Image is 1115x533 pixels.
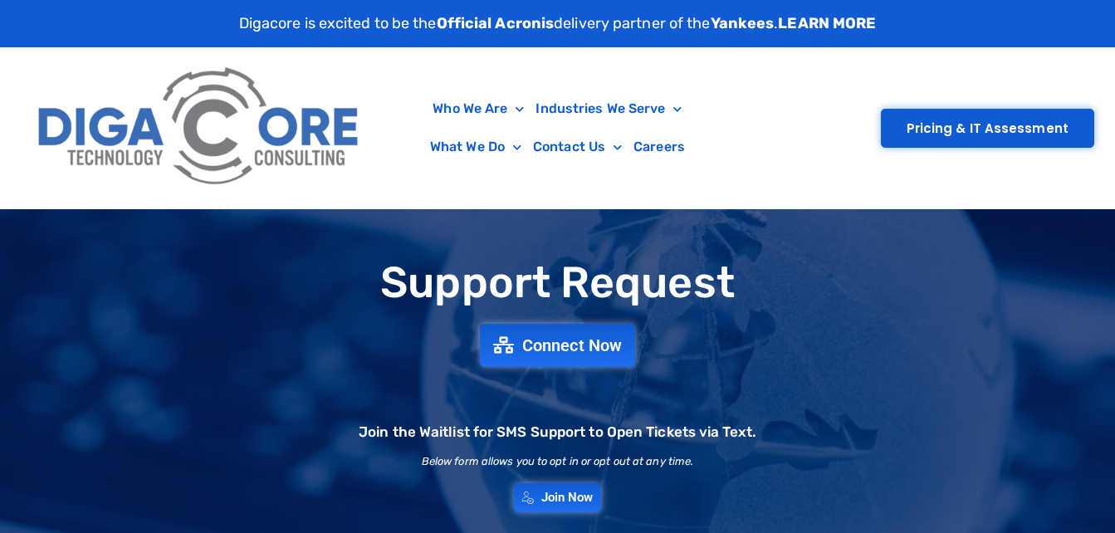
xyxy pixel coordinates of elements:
strong: Official Acronis [437,14,555,32]
span: Join Now [541,491,594,504]
a: Pricing & IT Assessment [881,109,1094,148]
img: Digacore Logo [29,56,370,200]
a: Careers [628,128,691,166]
p: Digacore is excited to be the delivery partner of the . [239,12,877,35]
nav: Menu [379,90,736,166]
h2: Below form allows you to opt in or opt out at any time. [422,456,694,467]
a: What We Do [424,128,527,166]
a: Contact Us [527,128,628,166]
strong: Yankees [711,14,775,32]
a: Industries We Serve [530,90,687,128]
a: Connect Now [480,324,635,367]
span: Connect Now [522,337,622,354]
a: Join Now [514,483,602,512]
a: Who We Are [427,90,530,128]
a: LEARN MORE [778,14,876,32]
span: Pricing & IT Assessment [907,122,1069,134]
h2: Join the Waitlist for SMS Support to Open Tickets via Text. [359,425,756,439]
h1: Support Request [8,259,1107,306]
